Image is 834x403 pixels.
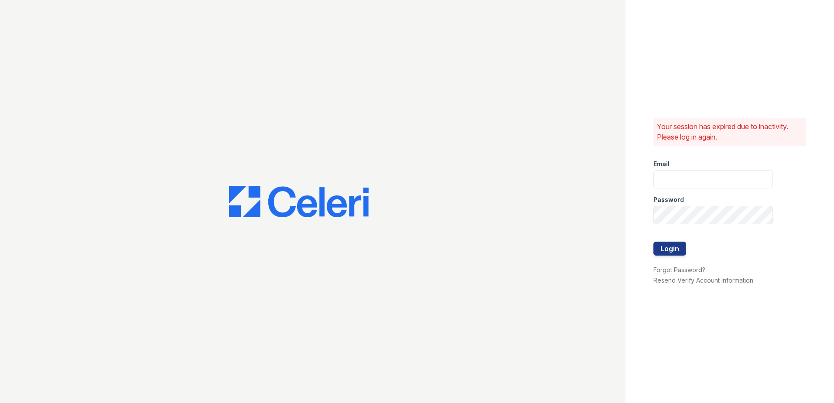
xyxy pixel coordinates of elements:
[653,266,705,273] a: Forgot Password?
[653,195,684,204] label: Password
[653,160,670,168] label: Email
[657,121,803,142] p: Your session has expired due to inactivity. Please log in again.
[229,186,369,217] img: CE_Logo_Blue-a8612792a0a2168367f1c8372b55b34899dd931a85d93a1a3d3e32e68fde9ad4.png
[653,277,753,284] a: Resend Verify Account Information
[653,242,686,256] button: Login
